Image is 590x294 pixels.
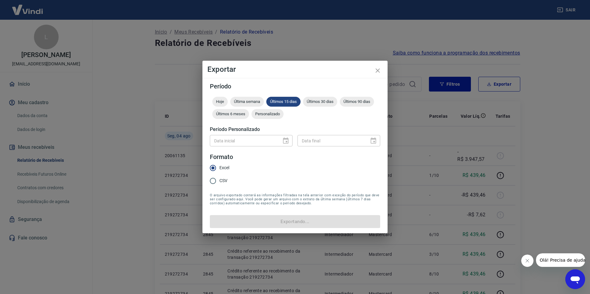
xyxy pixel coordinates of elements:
input: DD/MM/YYYY [297,135,365,146]
span: Excel [219,165,229,171]
h4: Exportar [207,66,383,73]
iframe: Mensagem da empresa [536,253,585,267]
span: Hoje [212,99,228,104]
input: DD/MM/YYYY [210,135,277,146]
button: close [370,63,385,78]
div: Últimos 30 dias [303,97,337,107]
iframe: Fechar mensagem [521,255,534,267]
span: Últimos 30 dias [303,99,337,104]
div: Últimos 15 dias [266,97,301,107]
iframe: Botão para abrir a janela de mensagens [565,269,585,289]
h5: Período Personalizado [210,126,380,133]
div: Última semana [230,97,264,107]
div: Hoje [212,97,228,107]
span: Personalizado [251,112,284,116]
span: Últimos 90 dias [340,99,374,104]
div: Personalizado [251,109,284,119]
div: Últimos 6 meses [212,109,249,119]
span: O arquivo exportado conterá as informações filtradas na tela anterior com exceção do período que ... [210,193,380,205]
span: Olá! Precisa de ajuda? [4,4,52,9]
span: Última semana [230,99,264,104]
div: Últimos 90 dias [340,97,374,107]
h5: Período [210,83,380,89]
legend: Formato [210,153,233,161]
span: Últimos 15 dias [266,99,301,104]
span: CSV [219,178,227,184]
span: Últimos 6 meses [212,112,249,116]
